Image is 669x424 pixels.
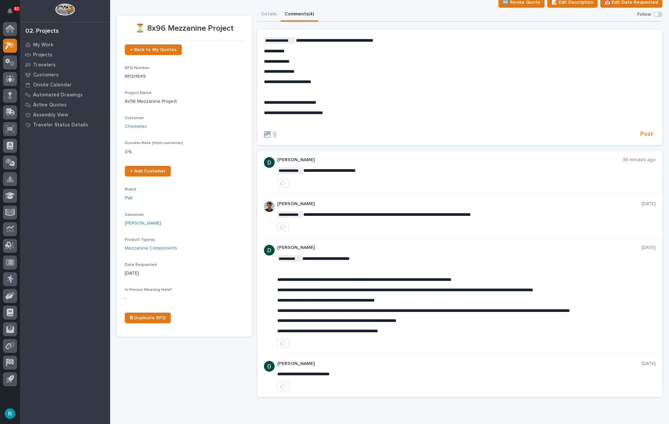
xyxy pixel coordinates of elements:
a: PWI [125,195,132,202]
a: Projects [20,50,110,60]
a: ⎘ Duplicate RFQ [125,313,171,323]
p: [DATE] [642,361,656,367]
div: 02. Projects [25,28,59,35]
p: ⏳ 8x96 Mezzanine Project [125,24,244,33]
span: Salesman [125,213,144,217]
a: My Work [20,40,110,50]
span: ⎘ Duplicate RFQ [130,316,165,320]
p: Automated Drawings [33,92,83,98]
a: Onsite Calendar [20,80,110,90]
button: Post [638,130,656,138]
p: [PERSON_NAME] [277,201,642,207]
p: Traveler Status Details [33,122,88,128]
span: + Add Customer [130,169,165,173]
p: 0 % [125,148,244,155]
p: Assembly View [33,112,68,118]
p: [PERSON_NAME] [277,157,623,163]
p: Active Quotes [33,102,67,108]
button: like this post [277,223,289,231]
span: Post [640,130,653,138]
p: Follow [637,12,651,17]
a: Automated Drawings [20,90,110,100]
a: Travelers [20,60,110,70]
p: [DATE] [642,245,656,251]
img: Workspace Logo [55,3,75,16]
img: AOh14Gjx62Rlbesu-yIIyH4c_jqdfkUZL5_Os84z4H1p=s96-c [264,201,275,212]
p: [DATE] [642,201,656,207]
p: 38 minutes ago [623,157,656,163]
span: Brand [125,187,136,191]
button: Notifications [3,4,17,18]
span: In-Person Meeting Held? [125,288,172,292]
button: like this post [277,179,289,187]
p: [DATE] [125,270,244,277]
div: Notifications61 [8,8,17,19]
p: My Work [33,42,53,48]
a: Traveler Status Details [20,120,110,130]
p: [PERSON_NAME] [277,361,642,367]
p: 61 [15,6,19,11]
a: Assembly View [20,110,110,120]
p: RFQ11849 [125,73,244,80]
p: 8x96 Mezzanine Project [125,98,244,105]
a: ← Back to My Quotes [125,44,182,55]
span: Customer [125,116,144,120]
button: Details [257,8,281,22]
button: users-avatar [3,407,17,421]
span: ← Back to My Quotes [130,47,177,52]
p: Onsite Calendar [33,82,72,88]
a: Chemelex [125,123,147,130]
a: Customers [20,70,110,80]
span: Date Requested [125,263,157,267]
p: Travelers [33,62,56,68]
p: Projects [33,52,52,58]
p: [PERSON_NAME] [277,245,642,251]
span: Success Rate (from customer) [125,141,183,145]
img: ACg8ocJgdhFn4UJomsYM_ouCmoNuTXbjHW0N3LU2ED0DpQ4pt1V6hA=s96-c [264,157,275,168]
a: + Add Customer [125,166,171,176]
p: - [125,295,244,302]
span: RFQ Number [125,66,149,70]
img: ACg8ocJgdhFn4UJomsYM_ouCmoNuTXbjHW0N3LU2ED0DpQ4pt1V6hA=s96-c [264,361,275,372]
button: Comments (4) [281,8,318,22]
a: Mezzanine Components [125,245,177,252]
p: Customers [33,72,59,78]
img: ACg8ocJgdhFn4UJomsYM_ouCmoNuTXbjHW0N3LU2ED0DpQ4pt1V6hA=s96-c [264,245,275,256]
a: Active Quotes [20,100,110,110]
span: Product Type(s) [125,238,155,242]
span: Project Name [125,91,151,95]
button: like this post [277,339,289,347]
button: like this post [277,382,289,390]
a: [PERSON_NAME] [125,220,161,227]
